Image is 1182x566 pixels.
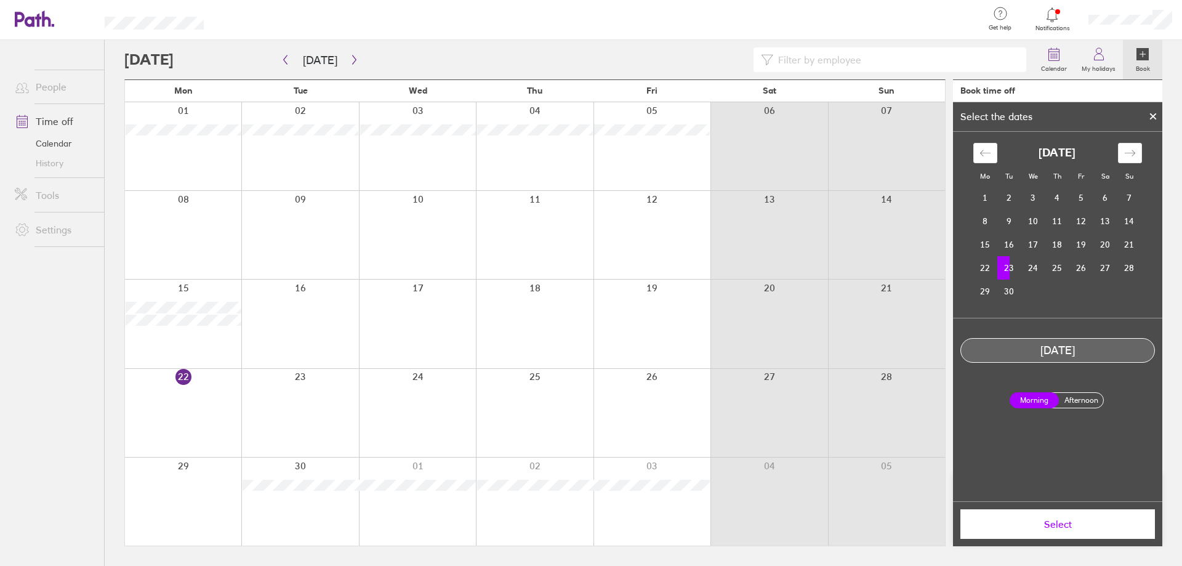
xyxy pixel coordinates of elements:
td: Sunday, September 7, 2025 [1117,186,1141,209]
label: Afternoon [1056,393,1106,408]
td: Monday, September 29, 2025 [973,280,997,303]
a: Calendar [1034,40,1074,79]
span: Mon [174,86,193,95]
span: Fri [646,86,657,95]
td: Thursday, September 25, 2025 [1045,256,1069,280]
label: Morning [1010,392,1059,408]
label: Book [1128,62,1157,73]
td: Wednesday, September 10, 2025 [1021,209,1045,233]
span: Sun [878,86,895,95]
td: Saturday, September 20, 2025 [1093,233,1117,256]
td: Sunday, September 14, 2025 [1117,209,1141,233]
button: Select [960,509,1155,539]
td: Thursday, September 4, 2025 [1045,186,1069,209]
span: Notifications [1032,25,1072,32]
td: Sunday, September 28, 2025 [1117,256,1141,280]
label: My holidays [1074,62,1123,73]
td: Friday, September 5, 2025 [1069,186,1093,209]
input: Filter by employee [773,48,1019,71]
strong: [DATE] [1039,147,1075,160]
td: Selected. Tuesday, September 23, 2025 [997,256,1021,280]
td: Monday, September 15, 2025 [973,233,997,256]
td: Tuesday, September 9, 2025 [997,209,1021,233]
div: Move forward to switch to the next month. [1118,143,1142,163]
div: Select the dates [953,111,1040,122]
div: [DATE] [961,344,1154,357]
span: Tue [294,86,308,95]
td: Wednesday, September 3, 2025 [1021,186,1045,209]
td: Monday, September 8, 2025 [973,209,997,233]
a: People [5,75,104,99]
td: Friday, September 12, 2025 [1069,209,1093,233]
span: Get help [980,24,1020,31]
td: Thursday, September 11, 2025 [1045,209,1069,233]
span: Thu [527,86,542,95]
span: Select [969,519,1146,530]
a: Calendar [5,134,104,153]
a: Settings [5,217,104,242]
small: Sa [1101,172,1109,180]
div: Move backward to switch to the previous month. [973,143,997,163]
div: Book time off [960,86,1015,95]
td: Friday, September 26, 2025 [1069,256,1093,280]
td: Tuesday, September 16, 2025 [997,233,1021,256]
label: Calendar [1034,62,1074,73]
a: Time off [5,109,104,134]
td: Friday, September 19, 2025 [1069,233,1093,256]
td: Tuesday, September 2, 2025 [997,186,1021,209]
a: Tools [5,183,104,208]
small: Th [1053,172,1061,180]
small: Tu [1005,172,1013,180]
a: Book [1123,40,1162,79]
td: Saturday, September 27, 2025 [1093,256,1117,280]
small: Su [1125,172,1133,180]
td: Wednesday, September 17, 2025 [1021,233,1045,256]
a: My holidays [1074,40,1123,79]
small: Fr [1078,172,1084,180]
button: [DATE] [293,50,347,70]
span: Sat [763,86,776,95]
a: Notifications [1032,6,1072,32]
div: Calendar [960,132,1156,318]
td: Saturday, September 6, 2025 [1093,186,1117,209]
a: History [5,153,104,173]
td: Wednesday, September 24, 2025 [1021,256,1045,280]
small: We [1029,172,1038,180]
td: Monday, September 22, 2025 [973,256,997,280]
small: Mo [980,172,990,180]
td: Monday, September 1, 2025 [973,186,997,209]
td: Sunday, September 21, 2025 [1117,233,1141,256]
td: Saturday, September 13, 2025 [1093,209,1117,233]
td: Thursday, September 18, 2025 [1045,233,1069,256]
td: Tuesday, September 30, 2025 [997,280,1021,303]
span: Wed [409,86,427,95]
